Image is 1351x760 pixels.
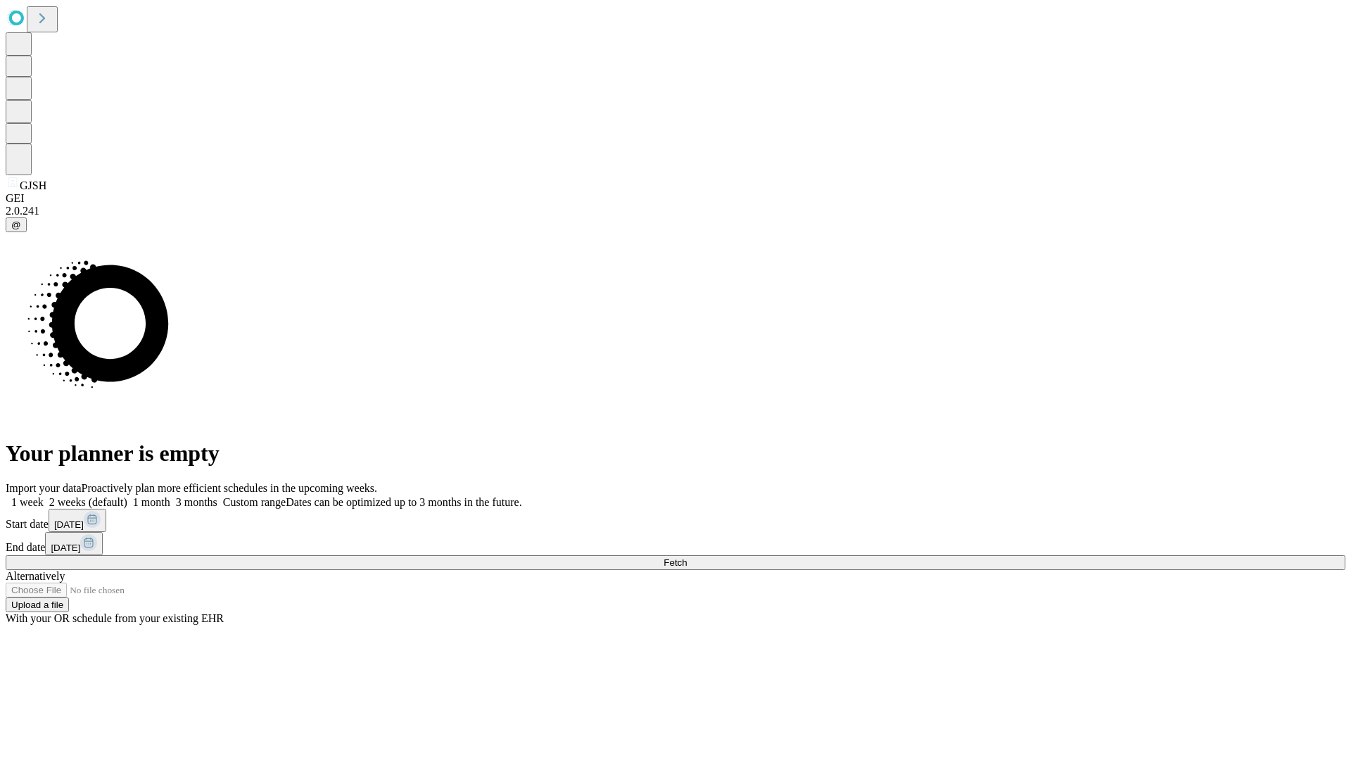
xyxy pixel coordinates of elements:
button: [DATE] [49,509,106,532]
div: GEI [6,192,1345,205]
div: 2.0.241 [6,205,1345,217]
div: End date [6,532,1345,555]
span: 1 week [11,496,44,508]
span: Proactively plan more efficient schedules in the upcoming weeks. [82,482,377,494]
span: [DATE] [51,543,80,553]
span: Fetch [664,557,687,568]
span: @ [11,220,21,230]
span: Custom range [223,496,286,508]
button: @ [6,217,27,232]
span: 1 month [133,496,170,508]
button: Fetch [6,555,1345,570]
span: 2 weeks (default) [49,496,127,508]
button: Upload a file [6,597,69,612]
span: Dates can be optimized up to 3 months in the future. [286,496,521,508]
span: With your OR schedule from your existing EHR [6,612,224,624]
span: 3 months [176,496,217,508]
span: Import your data [6,482,82,494]
span: GJSH [20,179,46,191]
button: [DATE] [45,532,103,555]
span: [DATE] [54,519,84,530]
div: Start date [6,509,1345,532]
span: Alternatively [6,570,65,582]
h1: Your planner is empty [6,441,1345,467]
